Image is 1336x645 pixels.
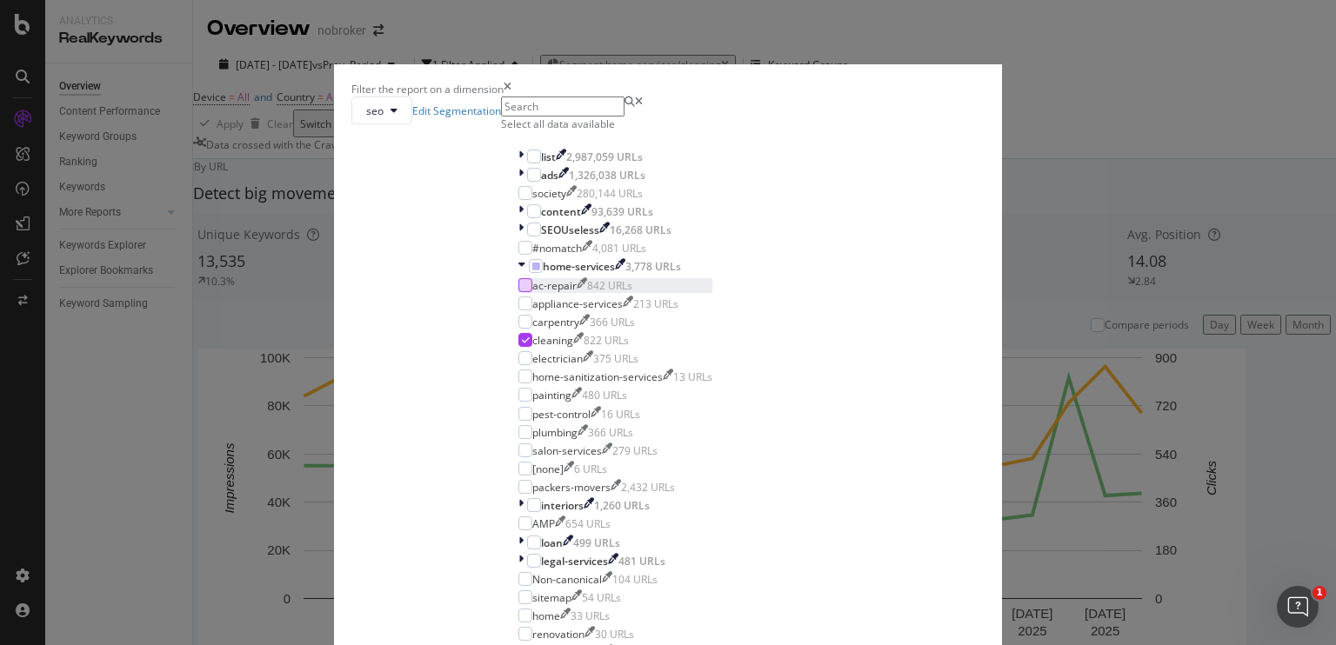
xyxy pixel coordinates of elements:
[569,168,645,183] div: 1,326,038 URLs
[412,103,501,118] a: Edit Segmentation
[610,223,671,237] div: 16,268 URLs
[595,627,634,642] div: 30 URLs
[532,241,582,256] div: #nomatch
[541,204,581,219] div: content
[577,186,643,201] div: 280,144 URLs
[541,554,608,569] div: legal-services
[574,462,607,476] div: 6 URLs
[588,425,633,440] div: 366 URLs
[541,150,556,164] div: list
[618,554,665,569] div: 481 URLs
[565,516,611,531] div: 654 URLs
[543,259,615,274] div: home-services
[633,296,678,311] div: 213 URLs
[612,443,658,458] div: 279 URLs
[625,259,681,274] div: 3,778 URLs
[532,443,602,458] div: salon-services
[532,388,571,402] div: painting
[582,388,627,402] div: 480 URLs
[587,278,632,293] div: 842 URLs
[573,535,620,550] div: 499 URLs
[601,407,640,422] div: 16 URLs
[1277,586,1319,628] iframe: Intercom live chat
[501,96,625,116] input: Search
[541,223,599,237] div: SEOUseless
[590,315,635,329] div: 366 URLs
[1313,586,1326,600] span: 1
[541,498,584,513] div: interiors
[582,590,621,605] div: 54 URLs
[673,369,712,384] div: 13 URLs
[541,168,558,183] div: ads
[532,315,579,329] div: carpentry
[532,407,591,422] div: pest-control
[591,204,653,219] div: 93,639 URLs
[532,351,583,366] div: electrician
[532,572,602,587] div: Non-canonical
[621,480,675,495] div: 2,432 URLs
[532,608,560,623] div: home
[351,96,412,124] button: seo
[532,462,564,476] div: [none]
[532,627,584,642] div: renovation
[612,572,658,587] div: 104 URLs
[532,590,571,605] div: sitemap
[532,425,578,440] div: plumbing
[532,278,577,293] div: ac-repair
[594,498,650,513] div: 1,260 URLs
[593,351,638,366] div: 375 URLs
[532,516,555,531] div: AMP
[592,241,646,256] div: 4,081 URLs
[571,608,610,623] div: 33 URLs
[532,333,573,348] div: cleaning
[541,535,563,550] div: loan
[532,369,663,384] div: home-sanitization-services
[532,296,623,311] div: appliance-services
[351,82,504,96] div: Filter the report on a dimension
[566,150,643,164] div: 2,987,059 URLs
[584,333,629,348] div: 822 URLs
[532,186,566,201] div: society
[501,116,730,131] div: Select all data available
[504,82,511,96] div: times
[366,103,384,118] span: seo
[532,480,611,495] div: packers-movers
